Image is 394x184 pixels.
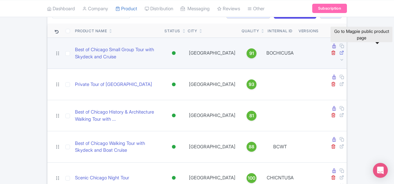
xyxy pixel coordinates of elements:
div: City [188,28,197,34]
td: [GEOGRAPHIC_DATA] [185,38,239,69]
a: 93 [242,79,261,89]
td: [GEOGRAPHIC_DATA] [185,69,239,100]
span: 93 [249,81,254,88]
a: Best of Chicago Walking Tour with Skydeck and Boat Cruise [75,140,160,154]
div: Go to Magpie public product page [331,27,392,42]
a: Private Tour of [GEOGRAPHIC_DATA] [75,81,152,88]
a: 81 [242,111,261,121]
div: Active [171,49,177,58]
div: Active [171,142,177,151]
a: Subscription [312,4,347,13]
a: Best of Chicago Small Group Tour with Skydeck and Cruise [75,46,160,60]
div: Active [171,80,177,89]
a: 100 [242,173,261,183]
span: 81 [249,112,254,119]
a: Scenic Chicago Night Tour [75,174,129,182]
div: Status [164,28,180,34]
span: 100 [248,175,255,182]
div: Active [171,111,177,120]
a: 88 [242,142,261,152]
span: 91 [249,50,254,57]
div: Product Name [75,28,107,34]
a: Best of Chicago History & Architecture Walking Tour with ... [75,109,160,123]
th: Versions [296,24,321,38]
td: BOCHICUSA [264,38,296,69]
span: 88 [249,143,254,150]
td: [GEOGRAPHIC_DATA] [185,100,239,131]
th: Internal ID [264,24,296,38]
td: [GEOGRAPHIC_DATA] [185,131,239,163]
div: Active [171,173,177,182]
div: Open Intercom Messenger [373,163,388,178]
a: 91 [242,48,261,58]
td: BCWT [264,131,296,163]
div: Quality [242,28,259,34]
